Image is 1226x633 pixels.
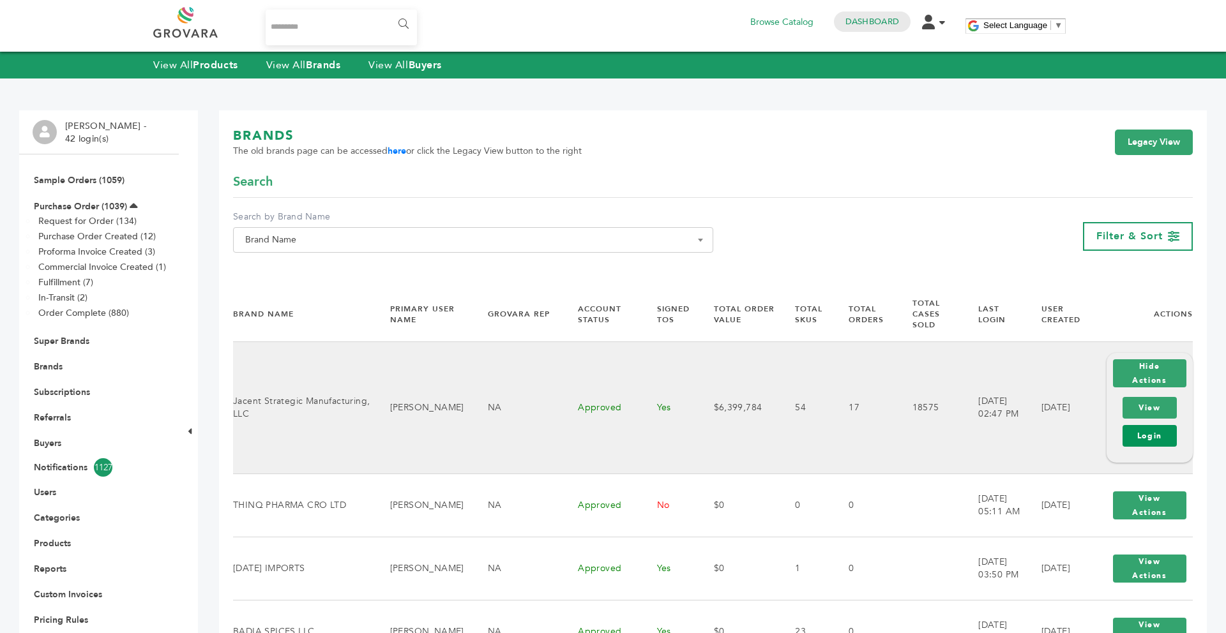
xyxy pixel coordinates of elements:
[750,15,814,29] a: Browse Catalog
[34,458,164,477] a: Notifications1127
[233,227,713,253] span: Brand Name
[698,473,780,537] td: $0
[374,341,473,473] td: [PERSON_NAME]
[1025,473,1091,537] td: [DATE]
[562,341,640,473] td: Approved
[38,246,155,258] a: Proforma Invoice Created (3)
[472,287,562,341] th: Grovara Rep
[266,58,341,72] a: View AllBrands
[34,386,90,398] a: Subscriptions
[1025,341,1091,473] td: [DATE]
[34,412,71,424] a: Referrals
[562,537,640,600] td: Approved
[306,58,340,72] strong: Brands
[779,341,833,473] td: 54
[1123,397,1177,419] a: View
[562,287,640,341] th: Account Status
[65,120,149,145] li: [PERSON_NAME] - 42 login(s)
[233,287,374,341] th: Brand Name
[233,145,582,158] span: The old brands page can be accessed or click the Legacy View button to the right
[845,16,899,27] a: Dashboard
[34,361,63,373] a: Brands
[34,563,66,575] a: Reports
[698,287,780,341] th: Total Order Value
[34,512,80,524] a: Categories
[1115,130,1193,155] a: Legacy View
[388,145,406,157] a: here
[983,20,1047,30] span: Select Language
[94,458,112,477] span: 1127
[1050,20,1051,30] span: ​
[962,473,1025,537] td: [DATE] 05:11 AM
[472,473,562,537] td: NA
[833,341,896,473] td: 17
[38,307,129,319] a: Order Complete (880)
[779,537,833,600] td: 1
[472,341,562,473] td: NA
[34,486,56,498] a: Users
[1054,20,1063,30] span: ▼
[233,473,374,537] td: THINQ PHARMA CRO LTD
[34,174,125,186] a: Sample Orders (1059)
[38,230,156,242] a: Purchase Order Created (12)
[34,437,61,449] a: Buyers
[374,537,473,600] td: [PERSON_NAME]
[193,58,238,72] strong: Products
[983,20,1063,30] a: Select Language​
[34,335,89,347] a: Super Brands
[38,292,87,304] a: In-Transit (2)
[962,341,1025,473] td: [DATE] 02:47 PM
[266,10,417,45] input: Search...
[641,287,698,341] th: Signed TOS
[33,120,57,144] img: profile.png
[472,537,562,600] td: NA
[698,537,780,600] td: $0
[641,473,698,537] td: No
[833,287,896,341] th: Total Orders
[1113,359,1186,387] button: Hide Actions
[1113,555,1186,583] button: View Actions
[779,473,833,537] td: 0
[833,473,896,537] td: 0
[34,614,88,626] a: Pricing Rules
[641,341,698,473] td: Yes
[34,537,71,549] a: Products
[833,537,896,600] td: 0
[897,287,963,341] th: Total Cases Sold
[240,231,706,249] span: Brand Name
[374,473,473,537] td: [PERSON_NAME]
[1123,425,1177,447] a: Login
[38,261,166,273] a: Commercial Invoice Created (1)
[897,341,963,473] td: 18575
[368,58,442,72] a: View AllBuyers
[779,287,833,341] th: Total SKUs
[1025,537,1091,600] td: [DATE]
[34,200,127,212] a: Purchase Order (1039)
[233,173,273,191] span: Search
[233,127,582,145] h1: BRANDS
[233,537,374,600] td: [DATE] IMPORTS
[1025,287,1091,341] th: User Created
[1113,491,1186,519] button: View Actions
[374,287,473,341] th: Primary User Name
[698,341,780,473] td: $6,399,784
[233,211,713,223] label: Search by Brand Name
[34,588,102,600] a: Custom Invoices
[562,473,640,537] td: Approved
[233,341,374,473] td: Jacent Strategic Manufacturing, LLC
[153,58,238,72] a: View AllProducts
[1096,229,1163,243] span: Filter & Sort
[1091,287,1193,341] th: Actions
[38,276,93,288] a: Fulfillment (7)
[409,58,442,72] strong: Buyers
[641,537,698,600] td: Yes
[962,287,1025,341] th: Last Login
[962,537,1025,600] td: [DATE] 03:50 PM
[38,215,137,227] a: Request for Order (134)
